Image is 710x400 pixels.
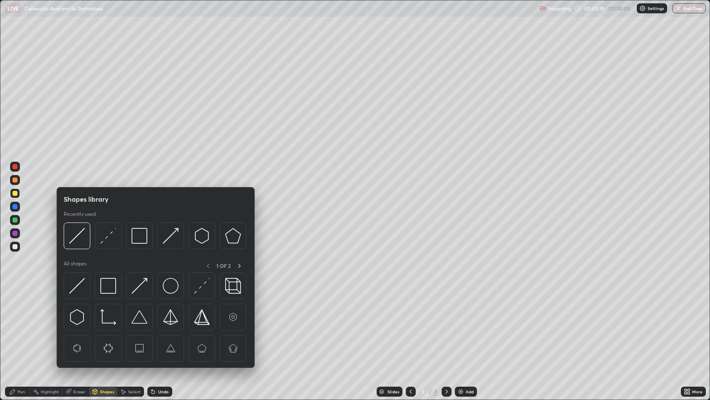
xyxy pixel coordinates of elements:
[132,278,147,294] img: svg+xml;charset=utf-8,%3Csvg%20xmlns%3D%22http%3A%2F%2Fwww.w3.org%2F2000%2Fsvg%22%20width%3D%2230...
[225,309,241,325] img: svg+xml;charset=utf-8,%3Csvg%20xmlns%3D%22http%3A%2F%2Fwww.w3.org%2F2000%2Fsvg%22%20width%3D%2265...
[429,389,432,394] div: /
[100,340,116,356] img: svg+xml;charset=utf-8,%3Csvg%20xmlns%3D%22http%3A%2F%2Fwww.w3.org%2F2000%2Fsvg%22%20width%3D%2265...
[225,278,241,294] img: svg+xml;charset=utf-8,%3Csvg%20xmlns%3D%22http%3A%2F%2Fwww.w3.org%2F2000%2Fsvg%22%20width%3D%2235...
[225,340,241,356] img: svg+xml;charset=utf-8,%3Csvg%20xmlns%3D%22http%3A%2F%2Fwww.w3.org%2F2000%2Fsvg%22%20width%3D%2265...
[7,5,19,12] p: LIVE
[466,390,474,394] div: Add
[419,389,427,394] div: 3
[194,278,210,294] img: svg+xml;charset=utf-8,%3Csvg%20xmlns%3D%22http%3A%2F%2Fwww.w3.org%2F2000%2Fsvg%22%20width%3D%2230...
[158,390,169,394] div: Undo
[163,278,179,294] img: svg+xml;charset=utf-8,%3Csvg%20xmlns%3D%22http%3A%2F%2Fwww.w3.org%2F2000%2Fsvg%22%20width%3D%2236...
[163,309,179,325] img: svg+xml;charset=utf-8,%3Csvg%20xmlns%3D%22http%3A%2F%2Fwww.w3.org%2F2000%2Fsvg%22%20width%3D%2234...
[64,211,96,217] p: Recently used
[163,340,179,356] img: svg+xml;charset=utf-8,%3Csvg%20xmlns%3D%22http%3A%2F%2Fwww.w3.org%2F2000%2Fsvg%22%20width%3D%2265...
[539,5,546,12] img: recording.375f2c34.svg
[25,5,103,12] p: Carboxylic Acid and its Derivatives
[69,228,85,244] img: svg+xml;charset=utf-8,%3Csvg%20xmlns%3D%22http%3A%2F%2Fwww.w3.org%2F2000%2Fsvg%22%20width%3D%2230...
[73,390,86,394] div: Eraser
[457,388,464,395] img: add-slide-button
[194,228,210,244] img: svg+xml;charset=utf-8,%3Csvg%20xmlns%3D%22http%3A%2F%2Fwww.w3.org%2F2000%2Fsvg%22%20width%3D%2230...
[41,390,59,394] div: Highlight
[639,5,646,12] img: class-settings-icons
[163,228,179,244] img: svg+xml;charset=utf-8,%3Csvg%20xmlns%3D%22http%3A%2F%2Fwww.w3.org%2F2000%2Fsvg%22%20width%3D%2230...
[216,262,231,269] p: 1 OF 2
[100,390,114,394] div: Shapes
[128,390,141,394] div: Select
[132,340,147,356] img: svg+xml;charset=utf-8,%3Csvg%20xmlns%3D%22http%3A%2F%2Fwww.w3.org%2F2000%2Fsvg%22%20width%3D%2265...
[17,390,25,394] div: Pen
[132,309,147,325] img: svg+xml;charset=utf-8,%3Csvg%20xmlns%3D%22http%3A%2F%2Fwww.w3.org%2F2000%2Fsvg%22%20width%3D%2238...
[692,390,703,394] div: More
[675,5,682,12] img: end-class-cross
[648,6,664,10] p: Settings
[387,390,399,394] div: Slides
[69,340,85,356] img: svg+xml;charset=utf-8,%3Csvg%20xmlns%3D%22http%3A%2F%2Fwww.w3.org%2F2000%2Fsvg%22%20width%3D%2265...
[64,260,87,271] p: All shapes
[100,309,116,325] img: svg+xml;charset=utf-8,%3Csvg%20xmlns%3D%22http%3A%2F%2Fwww.w3.org%2F2000%2Fsvg%22%20width%3D%2233...
[100,278,116,294] img: svg+xml;charset=utf-8,%3Csvg%20xmlns%3D%22http%3A%2F%2Fwww.w3.org%2F2000%2Fsvg%22%20width%3D%2234...
[548,5,571,12] p: Recording
[225,228,241,244] img: svg+xml;charset=utf-8,%3Csvg%20xmlns%3D%22http%3A%2F%2Fwww.w3.org%2F2000%2Fsvg%22%20width%3D%2234...
[672,3,706,13] button: End Class
[100,228,116,244] img: svg+xml;charset=utf-8,%3Csvg%20xmlns%3D%22http%3A%2F%2Fwww.w3.org%2F2000%2Fsvg%22%20width%3D%2230...
[132,228,147,244] img: svg+xml;charset=utf-8,%3Csvg%20xmlns%3D%22http%3A%2F%2Fwww.w3.org%2F2000%2Fsvg%22%20width%3D%2234...
[194,340,210,356] img: svg+xml;charset=utf-8,%3Csvg%20xmlns%3D%22http%3A%2F%2Fwww.w3.org%2F2000%2Fsvg%22%20width%3D%2265...
[194,309,210,325] img: svg+xml;charset=utf-8,%3Csvg%20xmlns%3D%22http%3A%2F%2Fwww.w3.org%2F2000%2Fsvg%22%20width%3D%2234...
[69,309,85,325] img: svg+xml;charset=utf-8,%3Csvg%20xmlns%3D%22http%3A%2F%2Fwww.w3.org%2F2000%2Fsvg%22%20width%3D%2230...
[433,388,438,395] div: 3
[69,278,85,294] img: svg+xml;charset=utf-8,%3Csvg%20xmlns%3D%22http%3A%2F%2Fwww.w3.org%2F2000%2Fsvg%22%20width%3D%2230...
[64,194,109,204] h5: Shapes library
